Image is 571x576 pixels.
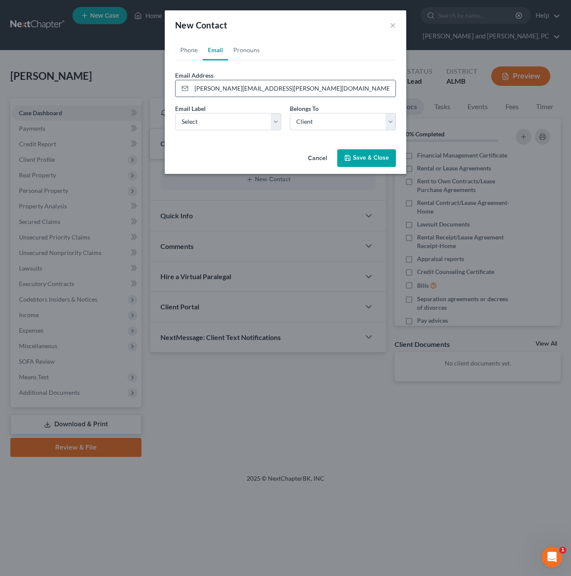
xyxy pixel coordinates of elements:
[290,105,319,112] span: Belongs To
[175,20,227,30] span: New Contact
[203,40,228,60] a: Email
[228,40,265,60] a: Pronouns
[559,547,566,554] span: 1
[337,149,396,167] button: Save & Close
[301,150,334,167] button: Cancel
[175,104,206,113] label: Email Label
[191,80,395,97] input: Email Address
[542,547,562,567] iframe: Intercom live chat
[175,71,213,80] label: Email Address
[175,40,203,60] a: Phone
[390,20,396,30] button: ×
